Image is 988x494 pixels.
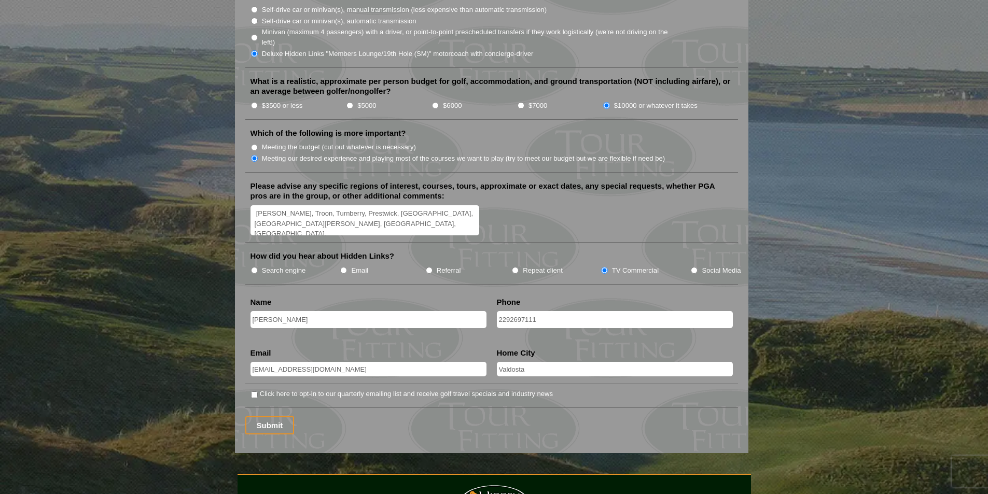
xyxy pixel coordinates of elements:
[251,181,733,201] label: Please advise any specific regions of interest, courses, tours, approximate or exact dates, any s...
[262,101,303,111] label: $3500 or less
[357,101,376,111] label: $5000
[262,27,679,47] label: Minivan (maximum 4 passengers) with a driver, or point-to-point prescheduled transfers if they wo...
[262,142,416,152] label: Meeting the budget (cut out whatever is necessary)
[251,348,271,358] label: Email
[251,251,395,261] label: How did you hear about Hidden Links?
[262,265,306,276] label: Search engine
[262,49,534,59] label: Deluxe Hidden Links "Members Lounge/19th Hole (SM)" motorcoach with concierge-driver
[351,265,368,276] label: Email
[262,16,416,26] label: Self-drive car or minivan(s), automatic transmission
[443,101,462,111] label: $6000
[528,101,547,111] label: $7000
[262,153,665,164] label: Meeting our desired experience and playing most of the courses we want to play (try to meet our b...
[262,5,547,15] label: Self-drive car or minivan(s), manual transmission (less expensive than automatic transmission)
[251,76,733,96] label: What is a realistic, approximate per person budget for golf, accommodation, and ground transporta...
[437,265,461,276] label: Referral
[260,389,553,399] label: Click here to opt-in to our quarterly emailing list and receive golf travel specials and industry...
[251,205,480,236] textarea: [PERSON_NAME], Troon, Turnberry, Prestwick, [GEOGRAPHIC_DATA], [GEOGRAPHIC_DATA][PERSON_NAME], [G...
[497,348,535,358] label: Home City
[251,297,272,307] label: Name
[251,128,406,138] label: Which of the following is more important?
[702,265,741,276] label: Social Media
[612,265,659,276] label: TV Commercial
[497,297,521,307] label: Phone
[523,265,563,276] label: Repeat client
[245,416,295,434] input: Submit
[614,101,698,111] label: $10000 or whatever it takes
